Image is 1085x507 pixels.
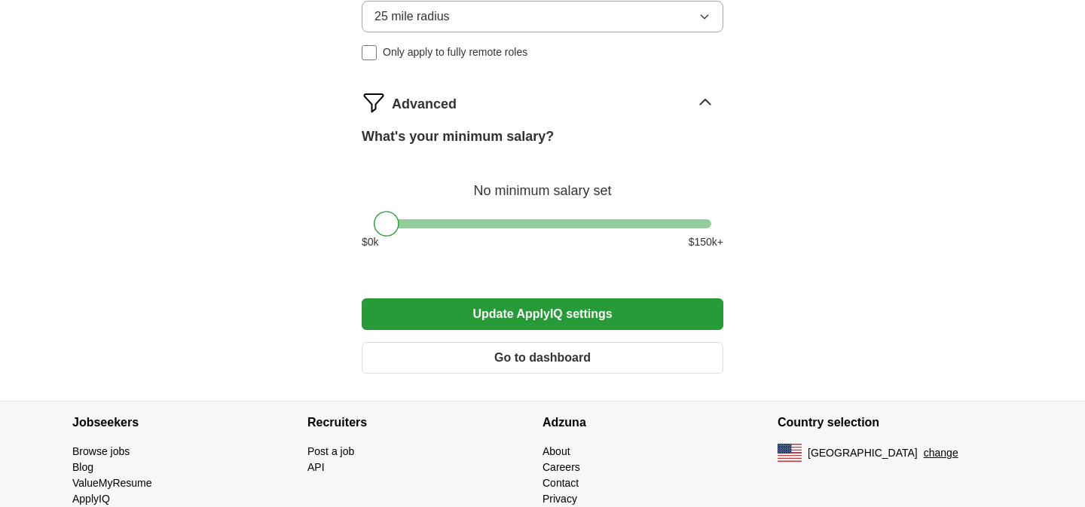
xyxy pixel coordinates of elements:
[542,445,570,457] a: About
[307,445,354,457] a: Post a job
[362,165,723,201] div: No minimum salary set
[72,445,130,457] a: Browse jobs
[72,461,93,473] a: Blog
[808,445,918,461] span: [GEOGRAPHIC_DATA]
[362,45,377,60] input: Only apply to fully remote roles
[307,461,325,473] a: API
[778,402,1013,444] h4: Country selection
[924,445,958,461] button: change
[362,298,723,330] button: Update ApplyIQ settings
[542,477,579,489] a: Contact
[392,94,457,115] span: Advanced
[362,234,379,250] span: $ 0 k
[362,127,554,147] label: What's your minimum salary?
[362,90,386,115] img: filter
[72,477,152,489] a: ValueMyResume
[542,493,577,505] a: Privacy
[374,8,450,26] span: 25 mile radius
[362,1,723,32] button: 25 mile radius
[778,444,802,462] img: US flag
[542,461,580,473] a: Careers
[72,493,110,505] a: ApplyIQ
[383,44,527,60] span: Only apply to fully remote roles
[362,342,723,374] button: Go to dashboard
[689,234,723,250] span: $ 150 k+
